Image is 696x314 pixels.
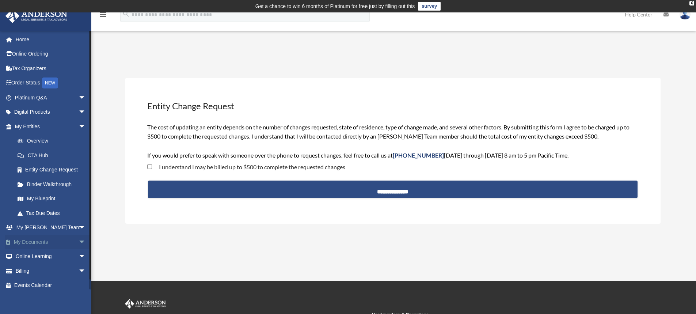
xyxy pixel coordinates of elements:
img: Anderson Advisors Platinum Portal [123,299,167,309]
div: close [689,1,694,5]
h3: Entity Change Request [147,99,639,113]
a: Home [5,32,97,47]
a: Overview [10,134,97,148]
a: My Documentsarrow_drop_down [5,235,97,249]
div: NEW [42,77,58,88]
label: I understand I may be billed up to $500 to complete the requested changes [152,164,345,170]
span: arrow_drop_down [79,119,93,134]
a: Binder Walkthrough [10,177,97,192]
span: arrow_drop_down [79,220,93,235]
a: Online Learningarrow_drop_down [5,249,97,264]
a: My Entitiesarrow_drop_down [5,119,97,134]
a: Tax Organizers [5,61,97,76]
span: arrow_drop_down [79,249,93,264]
a: Entity Change Request [10,163,93,177]
a: My [PERSON_NAME] Teamarrow_drop_down [5,220,97,235]
a: Platinum Q&Aarrow_drop_down [5,90,97,105]
a: Order StatusNEW [5,76,97,91]
a: Online Ordering [5,47,97,61]
span: arrow_drop_down [79,90,93,105]
a: survey [418,2,441,11]
i: menu [99,10,107,19]
span: arrow_drop_down [79,264,93,279]
span: [PHONE_NUMBER] [393,152,444,159]
img: Anderson Advisors Platinum Portal [3,9,69,23]
span: The cost of updating an entity depends on the number of changes requested, state of residence, ty... [147,124,630,159]
a: menu [99,13,107,19]
a: Digital Productsarrow_drop_down [5,105,97,120]
a: CTA Hub [10,148,97,163]
i: search [122,10,130,18]
span: arrow_drop_down [79,235,93,250]
img: User Pic [680,9,691,20]
div: Get a chance to win 6 months of Platinum for free just by filling out this [255,2,415,11]
a: Tax Due Dates [10,206,97,220]
a: Events Calendar [5,278,97,293]
span: arrow_drop_down [79,105,93,120]
a: Billingarrow_drop_down [5,264,97,278]
a: My Blueprint [10,192,97,206]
